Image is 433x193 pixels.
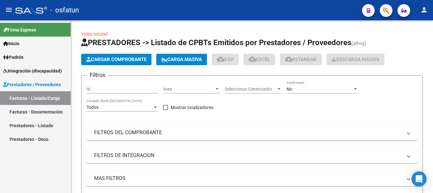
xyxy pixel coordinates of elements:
[225,86,276,92] span: Seleccionar Gerenciador
[217,55,224,63] mat-icon: cloud_download
[156,54,207,65] button: Carga Masiva
[3,40,19,47] span: Inicio
[285,55,293,63] mat-icon: cloud_download
[332,57,379,62] span: Descarga Masiva
[87,71,108,79] h3: Filtros
[420,6,428,14] mat-icon: person
[81,31,107,37] a: Video tutorial
[287,86,292,92] span: No
[3,81,61,88] span: Prestadores / Proveedores
[243,54,275,65] button: EXCEL
[50,3,79,17] span: - osfatun
[351,40,366,46] span: (alt+q)
[212,54,239,65] button: CSV
[249,57,270,62] span: EXCEL
[285,57,317,62] span: Estandar
[81,38,351,47] span: PRESTADORES -> Listado de CPBTs Emitidos por Prestadores / Proveedores
[217,57,234,62] span: CSV
[94,152,402,159] mat-panel-title: FILTROS DE INTEGRACION
[249,55,256,63] mat-icon: cloud_download
[94,175,402,182] mat-panel-title: MAS FILTROS
[161,57,202,62] span: Carga Masiva
[81,54,152,65] button: Cargar Comprobante
[326,54,385,65] app-download-masive: Descarga masiva de comprobantes (adjuntos)
[3,26,36,33] span: Firma Express
[163,86,214,92] span: Area
[171,104,213,111] span: Mostrar totalizadores
[280,54,322,65] button: Estandar
[87,125,417,140] mat-expansion-panel-header: FILTROS DEL COMPROBANTE
[326,54,385,65] button: Descarga Masiva
[3,67,62,74] span: Integración (discapacidad)
[87,171,417,186] mat-expansion-panel-header: MAS FILTROS
[87,148,417,163] mat-expansion-panel-header: FILTROS DE INTEGRACION
[86,57,146,62] span: Cargar Comprobante
[5,6,13,14] mat-icon: menu
[94,129,402,136] mat-panel-title: FILTROS DEL COMPROBANTE
[87,105,99,110] span: Todos
[411,171,427,187] div: Open Intercom Messenger
[3,54,23,61] span: Padrón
